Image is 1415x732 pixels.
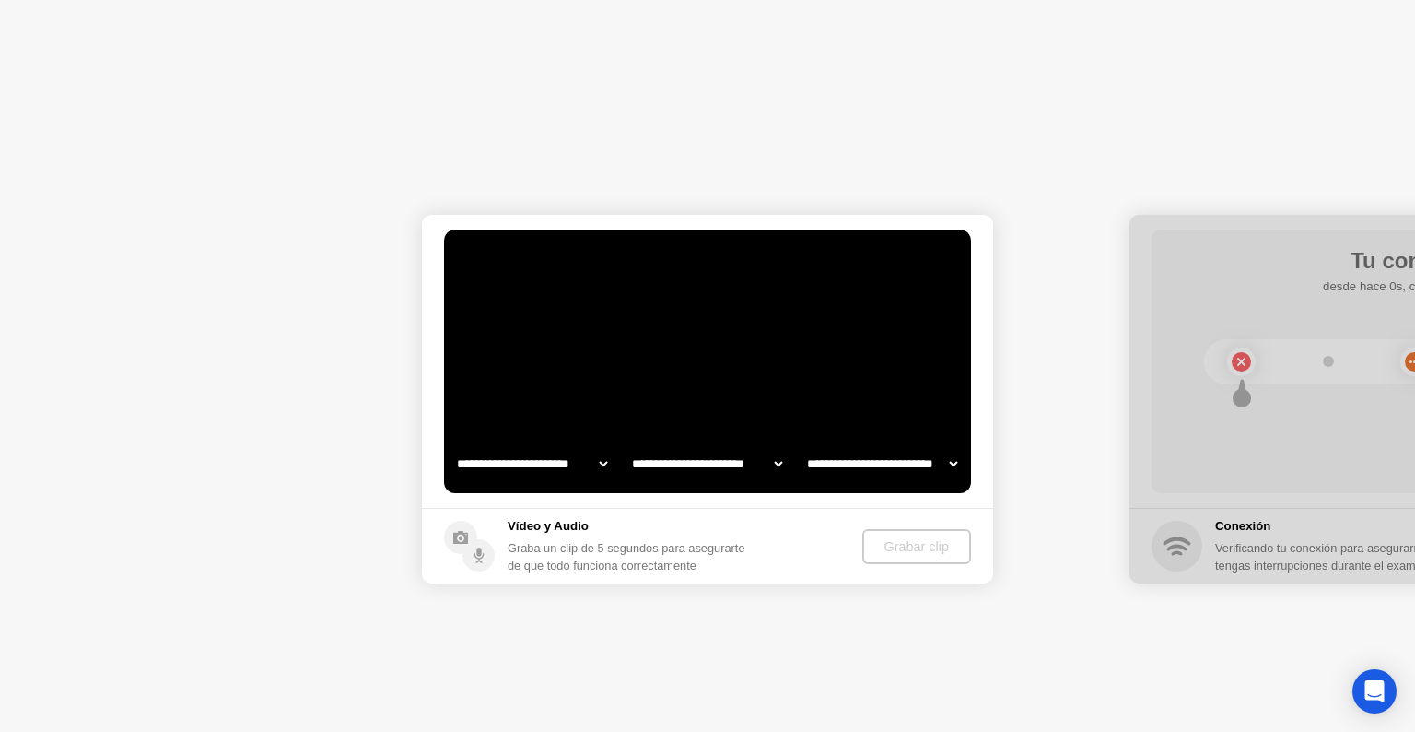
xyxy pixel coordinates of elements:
select: Available cameras [453,445,611,482]
select: Available speakers [628,445,786,482]
div: Open Intercom Messenger [1352,669,1397,714]
h5: Vídeo y Audio [508,517,754,536]
select: Available microphones [803,445,961,482]
div: Graba un clip de 5 segundos para asegurarte de que todo funciona correctamente [508,539,754,574]
div: Grabar clip [870,539,964,554]
button: Grabar clip [862,529,971,564]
